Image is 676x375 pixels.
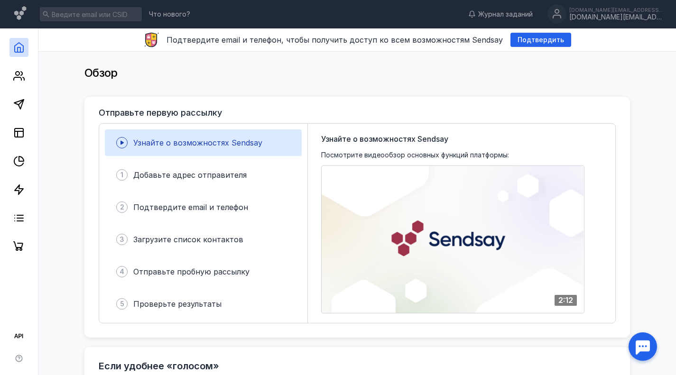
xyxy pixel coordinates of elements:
a: Журнал заданий [463,9,537,19]
span: 1 [120,170,123,180]
span: Узнайте о возможностях Sendsay [133,138,262,147]
a: Что нового? [144,11,195,18]
input: Введите email или CSID [40,7,142,21]
span: 3 [120,235,124,244]
span: Загрузите список контактов [133,235,243,244]
span: Обзор [84,66,118,80]
span: Проверьте результаты [133,299,222,309]
span: Что нового? [149,11,190,18]
span: Узнайте о возможностях Sendsay [321,133,448,145]
span: Посмотрите видеообзор основных функций платформы: [321,150,509,160]
div: [DOMAIN_NAME][EMAIL_ADDRESS][DOMAIN_NAME] [569,13,664,21]
span: Отправьте пробную рассылку [133,267,250,276]
span: Подтвердите email и телефон, чтобы получить доступ ко всем возможностям Sendsay [167,35,503,45]
button: Подтвердить [510,33,571,47]
span: Подтвердить [518,36,564,44]
h2: Если удобнее «голосом» [99,360,219,372]
span: Журнал заданий [478,9,533,19]
span: 5 [120,299,124,309]
div: 2:12 [555,295,577,306]
span: Добавьте адрес отправителя [133,170,247,180]
h3: Отправьте первую рассылку [99,108,222,118]
span: 4 [120,267,124,276]
div: [DOMAIN_NAME][EMAIL_ADDRESS][DOMAIN_NAME] [569,7,664,13]
span: Подтвердите email и телефон [133,202,248,212]
span: 2 [120,202,124,212]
